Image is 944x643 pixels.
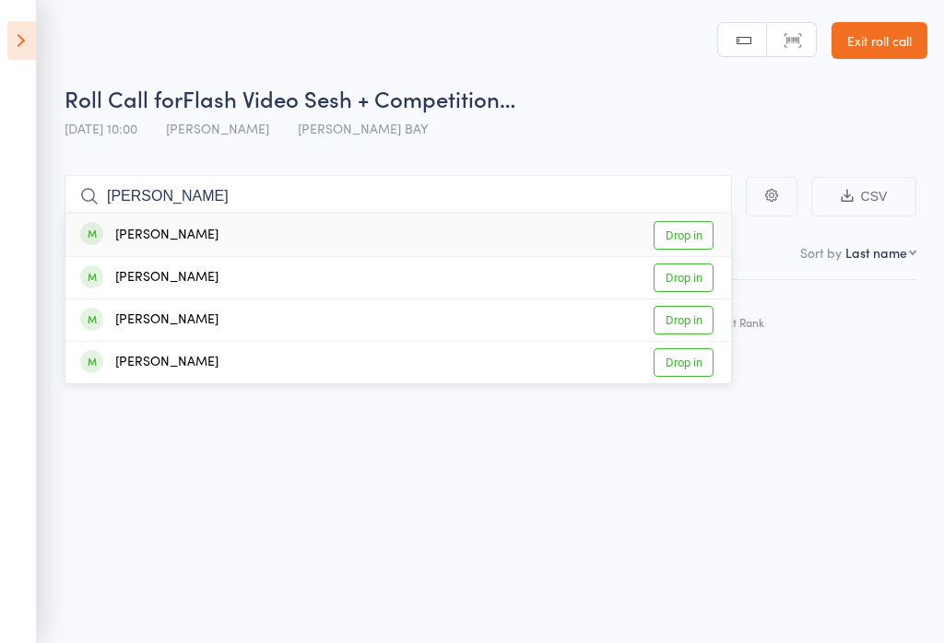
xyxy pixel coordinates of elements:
span: Flash Video Sesh + Competition… [183,83,515,113]
div: [PERSON_NAME] [80,352,218,373]
button: CSV [811,177,916,216]
div: [PERSON_NAME] [80,267,218,288]
a: Drop in [654,306,714,334]
div: [PERSON_NAME] [80,310,218,331]
span: [PERSON_NAME] BAY [298,119,429,137]
a: Drop in [654,348,714,377]
span: [PERSON_NAME] [166,119,269,137]
span: [DATE] 10:00 [65,119,137,137]
div: Last name [845,243,907,262]
input: Search by name [65,175,732,217]
a: Drop in [654,221,714,250]
a: Drop in [654,263,714,292]
div: [PERSON_NAME] [80,225,218,246]
div: Current / Next Rank [663,316,909,328]
span: Roll Call for [65,83,183,113]
a: Exit roll call [832,22,927,59]
label: Sort by [800,243,842,262]
div: Style [655,288,916,337]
